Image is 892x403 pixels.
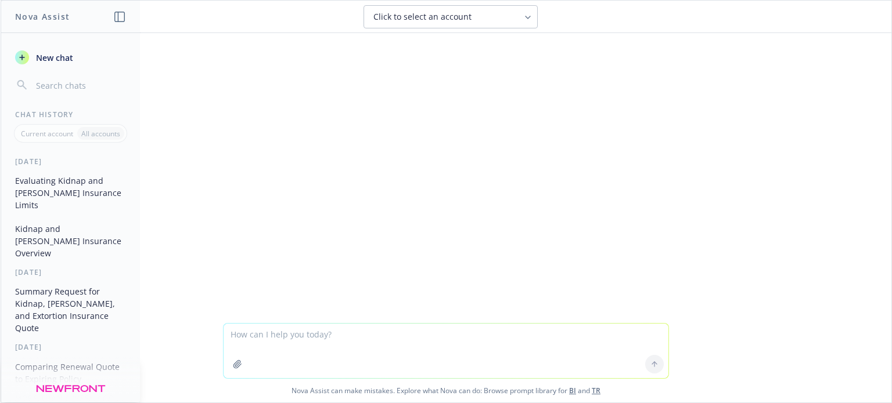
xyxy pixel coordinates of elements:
[373,11,472,23] span: Click to select an account
[34,52,73,64] span: New chat
[1,267,140,277] div: [DATE]
[10,171,131,215] button: Evaluating Kidnap and [PERSON_NAME] Insurance Limits
[10,47,131,68] button: New chat
[10,357,131,389] button: Comparing Renewal Quote to Expiring Policy
[81,129,120,139] p: All accounts
[1,110,140,119] div: Chat History
[364,5,538,28] button: Click to select an account
[10,282,131,337] button: Summary Request for Kidnap, [PERSON_NAME], and Extortion Insurance Quote
[1,393,140,403] div: More than a week ago
[34,77,126,93] input: Search chats
[592,386,600,395] a: TR
[1,157,140,166] div: [DATE]
[569,386,576,395] a: BI
[1,342,140,352] div: [DATE]
[21,129,73,139] p: Current account
[15,10,70,23] h1: Nova Assist
[5,379,887,402] span: Nova Assist can make mistakes. Explore what Nova can do: Browse prompt library for and
[10,219,131,263] button: Kidnap and [PERSON_NAME] Insurance Overview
